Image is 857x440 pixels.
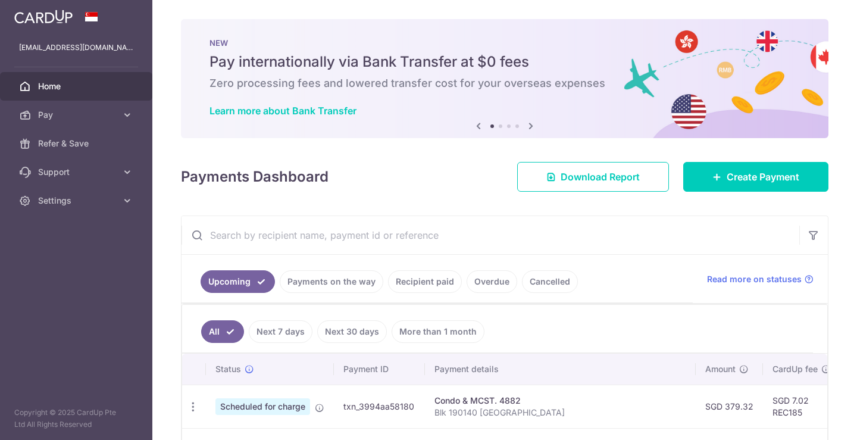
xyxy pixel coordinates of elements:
span: Home [38,80,117,92]
a: Read more on statuses [707,273,814,285]
img: Bank transfer banner [181,19,828,138]
a: Next 30 days [317,320,387,343]
span: Support [38,166,117,178]
span: Scheduled for charge [215,398,310,415]
a: Create Payment [683,162,828,192]
h4: Payments Dashboard [181,166,329,188]
span: Amount [705,363,736,375]
a: Learn more about Bank Transfer [209,105,356,117]
th: Payment ID [334,354,425,385]
img: CardUp [14,10,73,24]
td: SGD 379.32 [696,385,763,428]
p: [EMAIL_ADDRESS][DOMAIN_NAME] [19,42,133,54]
input: Search by recipient name, payment id or reference [182,216,799,254]
span: Pay [38,109,117,121]
a: Overdue [467,270,517,293]
td: SGD 7.02 REC185 [763,385,840,428]
span: Settings [38,195,117,207]
a: Cancelled [522,270,578,293]
td: txn_3994aa58180 [334,385,425,428]
span: Create Payment [727,170,799,184]
a: All [201,320,244,343]
a: Payments on the way [280,270,383,293]
p: Blk 190140 [GEOGRAPHIC_DATA] [434,407,686,419]
a: Download Report [517,162,669,192]
span: Read more on statuses [707,273,802,285]
p: NEW [209,38,800,48]
h6: Zero processing fees and lowered transfer cost for your overseas expenses [209,76,800,91]
h5: Pay internationally via Bank Transfer at $0 fees [209,52,800,71]
div: Condo & MCST. 4882 [434,395,686,407]
span: Refer & Save [38,138,117,149]
a: Upcoming [201,270,275,293]
span: Download Report [561,170,640,184]
a: Recipient paid [388,270,462,293]
th: Payment details [425,354,696,385]
a: Next 7 days [249,320,312,343]
span: CardUp fee [772,363,818,375]
span: Status [215,363,241,375]
a: More than 1 month [392,320,484,343]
